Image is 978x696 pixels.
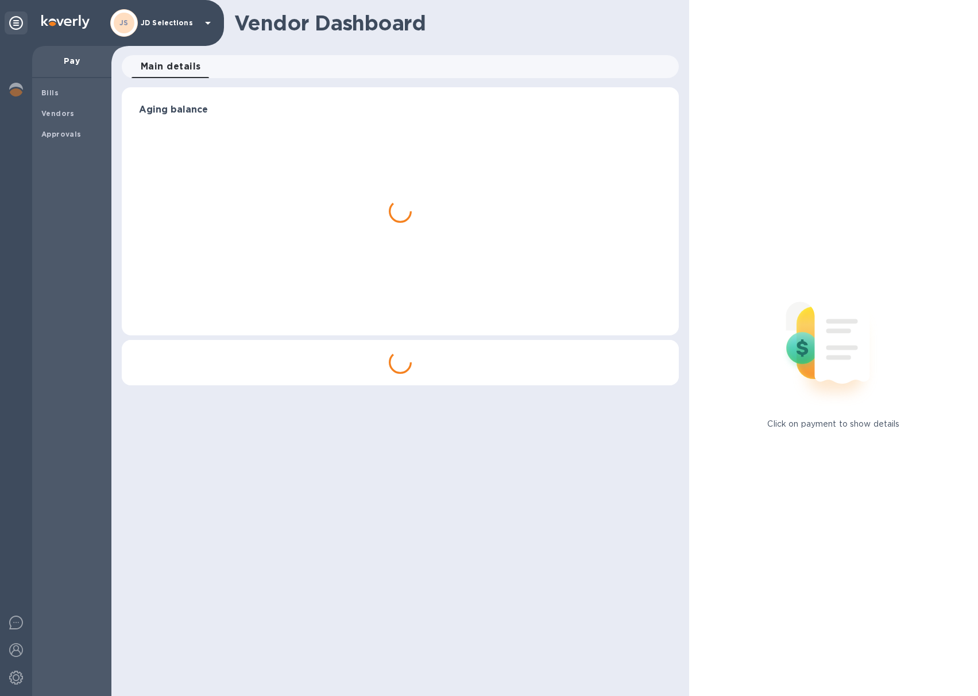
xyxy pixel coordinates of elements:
[119,18,129,27] b: JS
[5,11,28,34] div: Unpin categories
[41,15,90,29] img: Logo
[41,55,102,67] p: Pay
[234,11,671,35] h1: Vendor Dashboard
[767,418,899,430] p: Click on payment to show details
[41,130,82,138] b: Approvals
[141,19,198,27] p: JD Selections
[141,59,201,75] span: Main details
[41,88,59,97] b: Bills
[41,109,75,118] b: Vendors
[139,105,662,115] h3: Aging balance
